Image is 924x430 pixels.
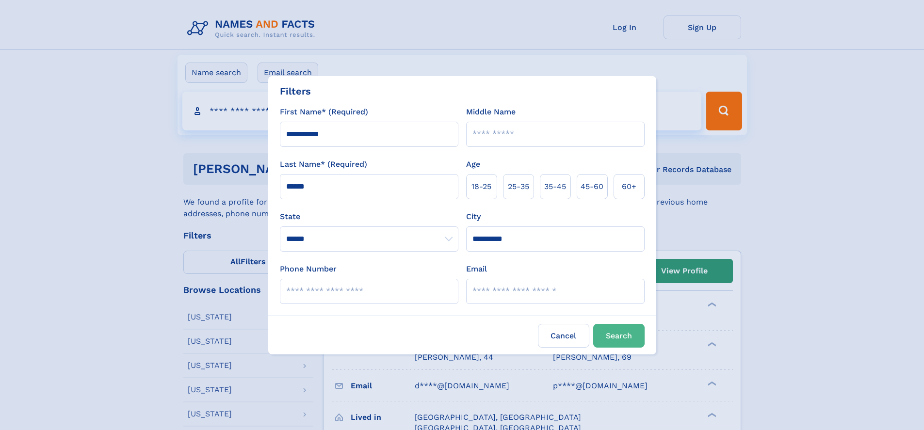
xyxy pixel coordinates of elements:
label: Middle Name [466,106,516,118]
span: 25‑35 [508,181,529,192]
span: 35‑45 [544,181,566,192]
label: Cancel [538,324,589,348]
span: 18‑25 [471,181,491,192]
label: Last Name* (Required) [280,159,367,170]
span: 45‑60 [581,181,603,192]
button: Search [593,324,645,348]
label: City [466,211,481,223]
span: 60+ [622,181,636,192]
label: Age [466,159,480,170]
label: Phone Number [280,263,337,275]
label: First Name* (Required) [280,106,368,118]
label: State [280,211,458,223]
label: Email [466,263,487,275]
div: Filters [280,84,311,98]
